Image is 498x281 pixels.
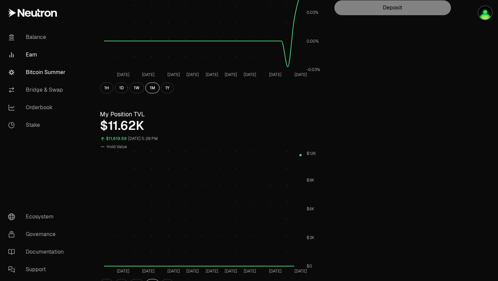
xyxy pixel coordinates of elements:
[225,72,237,77] tspan: [DATE]
[3,46,73,64] a: Earn
[294,72,307,77] tspan: [DATE]
[100,119,321,133] div: $11.62K
[3,261,73,278] a: Support
[269,72,282,77] tspan: [DATE]
[3,116,73,134] a: Stake
[3,99,73,116] a: Orderbook
[3,208,73,226] a: Ecosystem
[117,72,129,77] tspan: [DATE]
[161,83,174,93] button: 1Y
[244,268,256,274] tspan: [DATE]
[100,110,321,119] h3: My Position TVL
[206,268,218,274] tspan: [DATE]
[478,6,492,20] img: Main Account
[307,151,316,156] tspan: $12K
[307,10,318,15] tspan: 0.03%
[129,83,144,93] button: 1W
[307,235,314,240] tspan: $3K
[3,226,73,243] a: Governance
[100,83,113,93] button: 1H
[106,135,127,143] div: $11,619.59
[307,206,314,212] tspan: $6K
[307,178,314,183] tspan: $9K
[3,81,73,99] a: Bridge & Swap
[186,268,199,274] tspan: [DATE]
[307,39,319,44] tspan: 0.00%
[307,67,320,72] tspan: -0.03%
[128,135,158,143] div: [DATE] 5:29 PM
[206,72,218,77] tspan: [DATE]
[307,263,312,269] tspan: $0
[145,83,160,93] button: 1M
[3,28,73,46] a: Balance
[142,268,154,274] tspan: [DATE]
[186,72,199,77] tspan: [DATE]
[167,268,180,274] tspan: [DATE]
[3,243,73,261] a: Documentation
[167,72,180,77] tspan: [DATE]
[225,268,237,274] tspan: [DATE]
[269,268,282,274] tspan: [DATE]
[117,268,129,274] tspan: [DATE]
[244,72,256,77] tspan: [DATE]
[107,144,127,149] span: Hold Value
[3,64,73,81] a: Bitcoin Summer
[142,72,154,77] tspan: [DATE]
[294,268,307,274] tspan: [DATE]
[115,83,128,93] button: 1D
